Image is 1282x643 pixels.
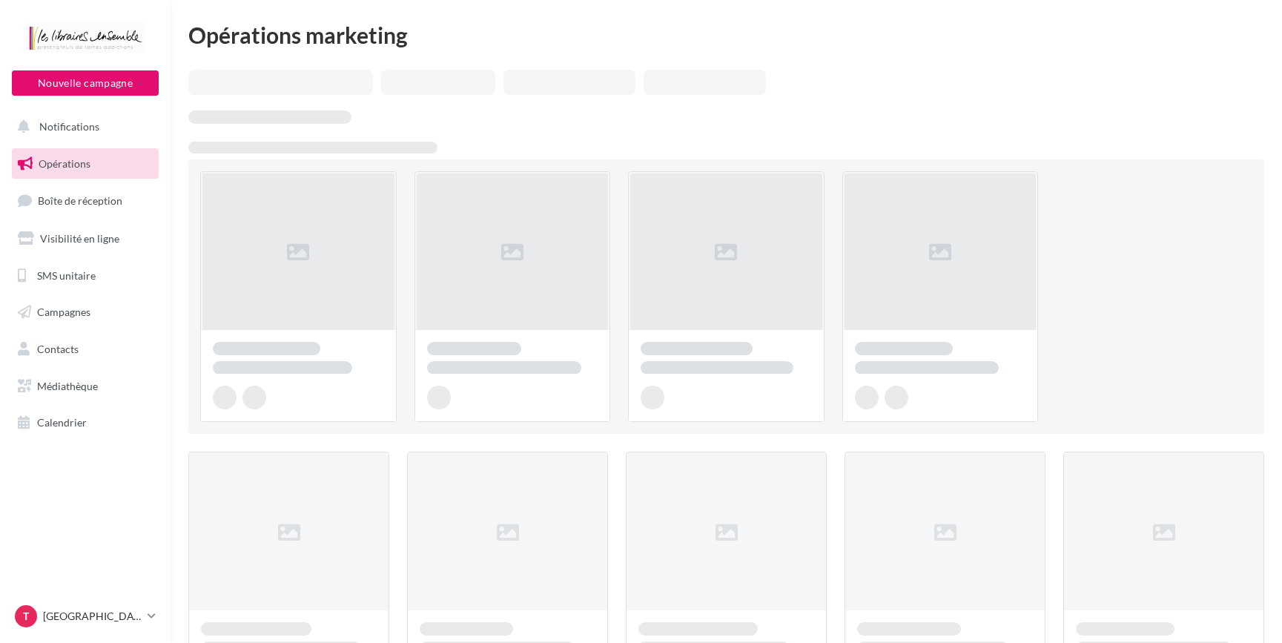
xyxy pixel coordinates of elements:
a: Médiathèque [9,371,162,402]
span: Notifications [39,120,99,133]
a: Visibilité en ligne [9,223,162,254]
span: T [23,609,29,624]
span: Boîte de réception [38,194,122,207]
span: Opérations [39,157,90,170]
a: Boîte de réception [9,185,162,217]
span: Campagnes [37,306,90,318]
span: Calendrier [37,416,87,429]
a: Opérations [9,148,162,179]
div: Opérations marketing [188,24,1264,46]
button: Nouvelle campagne [12,70,159,96]
a: Contacts [9,334,162,365]
span: SMS unitaire [37,268,96,281]
a: Calendrier [9,407,162,438]
span: Contacts [37,343,79,355]
span: Médiathèque [37,380,98,392]
a: T [GEOGRAPHIC_DATA] [12,602,159,630]
p: [GEOGRAPHIC_DATA] [43,609,142,624]
a: SMS unitaire [9,260,162,291]
span: Visibilité en ligne [40,232,119,245]
a: Campagnes [9,297,162,328]
button: Notifications [9,111,156,142]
